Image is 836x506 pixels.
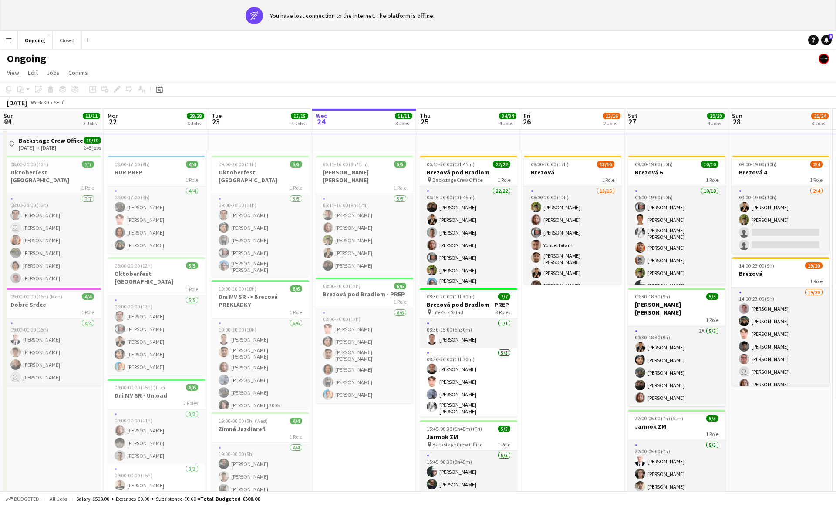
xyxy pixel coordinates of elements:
[291,113,308,119] span: 15/15
[394,283,406,289] span: 6/6
[496,309,510,315] span: 3 Roles
[707,113,725,119] span: 20/20
[290,285,302,292] span: 6/6
[628,422,725,430] h3: Jarmok ZM
[7,52,46,65] h1: Ongoing
[187,113,204,119] span: 28/28
[212,318,309,414] app-card-role: 6/610:00-20:00 (10h)[PERSON_NAME][PERSON_NAME] [PERSON_NAME][PERSON_NAME][PERSON_NAME][PERSON_NAM...
[316,278,413,403] div: 08:00-20:00 (12h)6/6Brezová pod Bradlom - PREP1 Role6/608:00-20:00 (12h)[PERSON_NAME][PERSON_NAME...
[10,161,48,168] span: 08:00-20:00 (12h)
[200,496,260,502] span: Total Budgeted €508.00
[732,270,829,278] h3: Brezová
[108,156,205,254] app-job-card: 08:00-17:00 (9h)4/4HUR PREP1 Role4/408:00-17:00 (9h)[PERSON_NAME][PERSON_NAME][PERSON_NAME][PERSO...
[628,288,725,406] app-job-card: 09:30-18:30 (9h)5/5[PERSON_NAME] [PERSON_NAME]1 Role3A5/509:30-18:30 (9h)[PERSON_NAME][PERSON_NAM...
[394,161,406,168] span: 5/5
[498,441,510,448] span: 1 Role
[420,156,517,285] app-job-card: 06:15-20:00 (13h45m)22/22Brezová pod Bradlom Backstage Crew Office1 Role22/2206:15-20:00 (13h45m)...
[212,280,309,409] app-job-card: 10:00-20:00 (10h)6/6Dni MV SR -> Brezová PREKLÁDKY1 Role6/610:00-20:00 (10h)[PERSON_NAME][PERSON_...
[498,426,510,432] span: 5/5
[635,161,673,168] span: 09:00-19:00 (10h)
[628,326,725,406] app-card-role: 3A5/509:30-18:30 (9h)[PERSON_NAME][PERSON_NAME][PERSON_NAME][PERSON_NAME][PERSON_NAME]
[498,177,510,183] span: 1 Role
[635,415,683,422] span: 22:00-05:00 (7h) (Sun)
[731,117,742,127] span: 28
[7,98,27,107] div: [DATE]
[323,161,368,168] span: 06:15-16:00 (9h45m)
[290,184,302,191] span: 1 Role
[186,384,198,391] span: 6/6
[108,295,205,375] app-card-role: 5/508:00-20:00 (12h)[PERSON_NAME][PERSON_NAME][PERSON_NAME][PERSON_NAME][PERSON_NAME]
[810,161,823,168] span: 2/4
[68,69,88,77] span: Comms
[316,112,328,120] span: Wed
[316,308,413,403] app-card-role: 6/608:00-20:00 (12h)[PERSON_NAME][PERSON_NAME][PERSON_NAME] [PERSON_NAME][PERSON_NAME][PERSON_NAM...
[395,120,412,127] div: 3 Jobs
[187,120,204,127] div: 6 Jobs
[82,161,94,168] span: 7/7
[701,161,718,168] span: 10/10
[2,117,14,127] span: 21
[76,496,260,502] div: Salary €508.00 + Expenses €0.00 + Subsistence €0.00 =
[3,194,101,299] app-card-role: 7/708:00-20:00 (12h)[PERSON_NAME] [PERSON_NAME][PERSON_NAME][PERSON_NAME][PERSON_NAME][PERSON_NAME]
[7,69,19,77] span: View
[603,113,620,119] span: 13/16
[420,288,517,417] div: 08:30-20:00 (11h30m)7/7Brezová pod Bradlom - PREP LifePark Sklad3 Roles1/108:30-15:00 (6h30m)[PER...
[3,156,101,285] app-job-card: 08:00-20:00 (12h)7/7Oktoberfest [GEOGRAPHIC_DATA]1 Role7/708:00-20:00 (12h)[PERSON_NAME] [PERSON_...
[821,35,832,45] a: 9
[420,168,517,176] h3: Brezová pod Bradlom
[499,120,516,127] div: 4 Jobs
[628,112,637,120] span: Sat
[108,257,205,375] div: 08:00-20:00 (12h)5/5Oktoberfest [GEOGRAPHIC_DATA]1 Role5/508:00-20:00 (12h)[PERSON_NAME][PERSON_N...
[212,156,309,277] app-job-card: 09:00-20:00 (11h)5/5Oktoberfest [GEOGRAPHIC_DATA]1 Role5/509:00-20:00 (11h)[PERSON_NAME][PERSON_N...
[108,270,205,285] h3: Oktoberfest [GEOGRAPHIC_DATA]
[290,418,302,424] span: 4/4
[82,293,94,300] span: 4/4
[290,309,302,315] span: 1 Role
[635,293,670,300] span: 09:30-18:30 (9h)
[185,177,198,183] span: 1 Role
[316,168,413,184] h3: [PERSON_NAME] [PERSON_NAME]
[10,293,62,300] span: 09:00-00:00 (15h) (Mon)
[420,433,517,441] h3: Jarmok ZM
[316,194,413,274] app-card-role: 5/506:15-16:00 (9h45m)[PERSON_NAME][PERSON_NAME][PERSON_NAME][PERSON_NAME][PERSON_NAME]
[739,161,777,168] span: 09:00-19:00 (10h)
[732,168,829,176] h3: Brezová 4
[628,156,725,285] div: 09:00-19:00 (10h)10/10Brezová 61 Role10/1009:00-19:00 (10h)[PERSON_NAME][PERSON_NAME][PERSON_NAME...
[708,120,724,127] div: 4 Jobs
[628,168,725,176] h3: Brezová 6
[732,112,742,120] span: Sun
[524,186,621,408] app-card-role: 13/1608:00-20:00 (12h)[PERSON_NAME][PERSON_NAME][PERSON_NAME]Youcef Bitam[PERSON_NAME] [PERSON_NA...
[420,301,517,308] h3: Brezová pod Bradlom - PREP
[316,156,413,274] app-job-card: 06:15-16:00 (9h45m)5/5[PERSON_NAME] [PERSON_NAME]1 Role5/506:15-16:00 (9h45m)[PERSON_NAME][PERSON...
[106,117,119,127] span: 22
[316,290,413,298] h3: Brezová pod Bradlom - PREP
[48,496,69,502] span: All jobs
[314,117,328,127] span: 24
[219,418,268,424] span: 19:00-00:00 (5h) (Wed)
[19,137,83,144] h3: Backstage Crew Office
[47,69,60,77] span: Jobs
[81,309,94,315] span: 1 Role
[420,112,431,120] span: Thu
[3,112,14,120] span: Sun
[270,12,435,20] div: You have lost connection to the internet. The platform is offline.
[810,278,823,285] span: 1 Role
[427,293,475,300] span: 08:30-20:00 (11h30m)
[627,117,637,127] span: 27
[522,117,531,127] span: 26
[732,186,829,254] app-card-role: 2/409:00-19:00 (10h)[PERSON_NAME][PERSON_NAME]
[427,161,475,168] span: 06:15-20:00 (13h45m)
[427,426,482,432] span: 15:45-00:30 (8h45m) (Fri)
[498,293,510,300] span: 7/7
[291,120,308,127] div: 4 Jobs
[219,285,256,292] span: 10:00-20:00 (10h)
[212,168,309,184] h3: Oktoberfest [GEOGRAPHIC_DATA]
[732,156,829,254] app-job-card: 09:00-19:00 (10h)2/4Brezová 41 Role2/409:00-19:00 (10h)[PERSON_NAME][PERSON_NAME]
[3,168,101,184] h3: Oktoberfest [GEOGRAPHIC_DATA]
[3,67,23,78] a: View
[108,186,205,254] app-card-role: 4/408:00-17:00 (9h)[PERSON_NAME][PERSON_NAME][PERSON_NAME][PERSON_NAME]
